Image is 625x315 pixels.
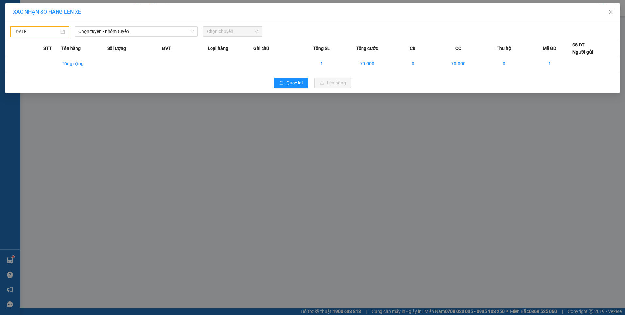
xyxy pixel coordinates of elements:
span: Tổng SL [313,45,330,52]
button: rollbackQuay lại [274,78,308,88]
span: CR [410,45,415,52]
span: XÁC NHẬN SỐ HÀNG LÊN XE [13,9,81,15]
span: down [190,29,194,33]
td: 1 [299,56,345,71]
td: 70.000 [345,56,390,71]
span: Tên hàng [61,45,81,52]
td: 1 [527,56,573,71]
span: Mã GD [543,45,556,52]
td: 0 [390,56,436,71]
span: CC [455,45,461,52]
span: Số lượng [107,45,126,52]
span: ĐVT [162,45,171,52]
span: Chọn chuyến [207,27,258,36]
td: 70.000 [436,56,481,71]
span: Thu hộ [497,45,511,52]
div: Số ĐT Người gửi [572,41,593,56]
input: 11/09/2025 [14,28,59,35]
span: Quay lại [286,79,303,86]
button: Close [601,3,620,22]
td: Tổng cộng [61,56,107,71]
span: close [608,9,613,15]
span: Loại hàng [208,45,228,52]
td: 0 [481,56,527,71]
span: Tổng cước [356,45,378,52]
button: uploadLên hàng [314,78,351,88]
span: rollback [279,81,284,86]
span: Ghi chú [253,45,269,52]
span: Chọn tuyến - nhóm tuyến [78,27,194,36]
span: STT [43,45,52,52]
